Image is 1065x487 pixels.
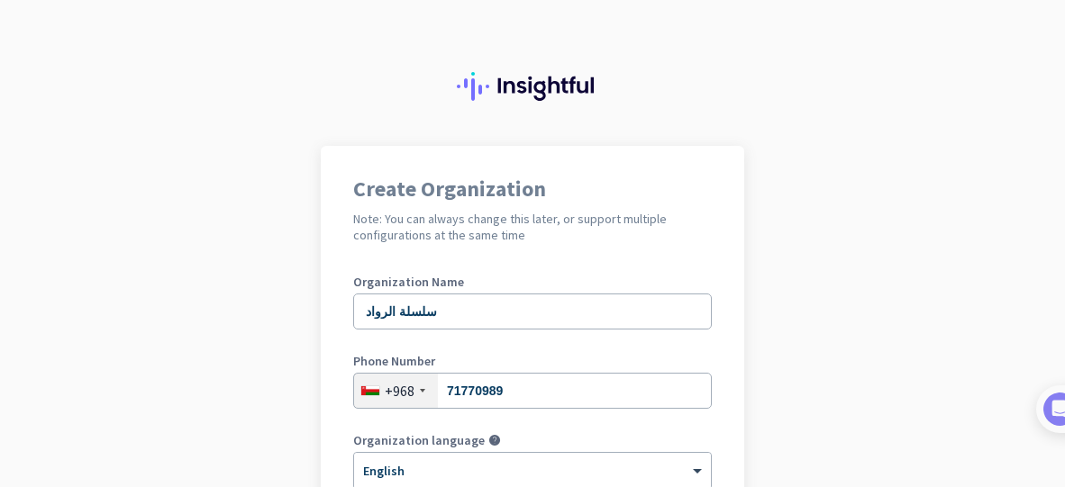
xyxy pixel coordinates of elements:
label: Organization Name [353,275,712,288]
input: What is the name of your organization? [353,293,712,329]
div: +968 [385,382,414,400]
label: Organization language [353,434,485,446]
i: help [488,434,501,446]
img: Insightful [457,72,608,101]
h2: Note: You can always change this later, or support multiple configurations at the same time [353,211,712,243]
input: 23 123456 [353,373,712,409]
label: Phone Number [353,355,712,367]
h1: Create Organization [353,178,712,200]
